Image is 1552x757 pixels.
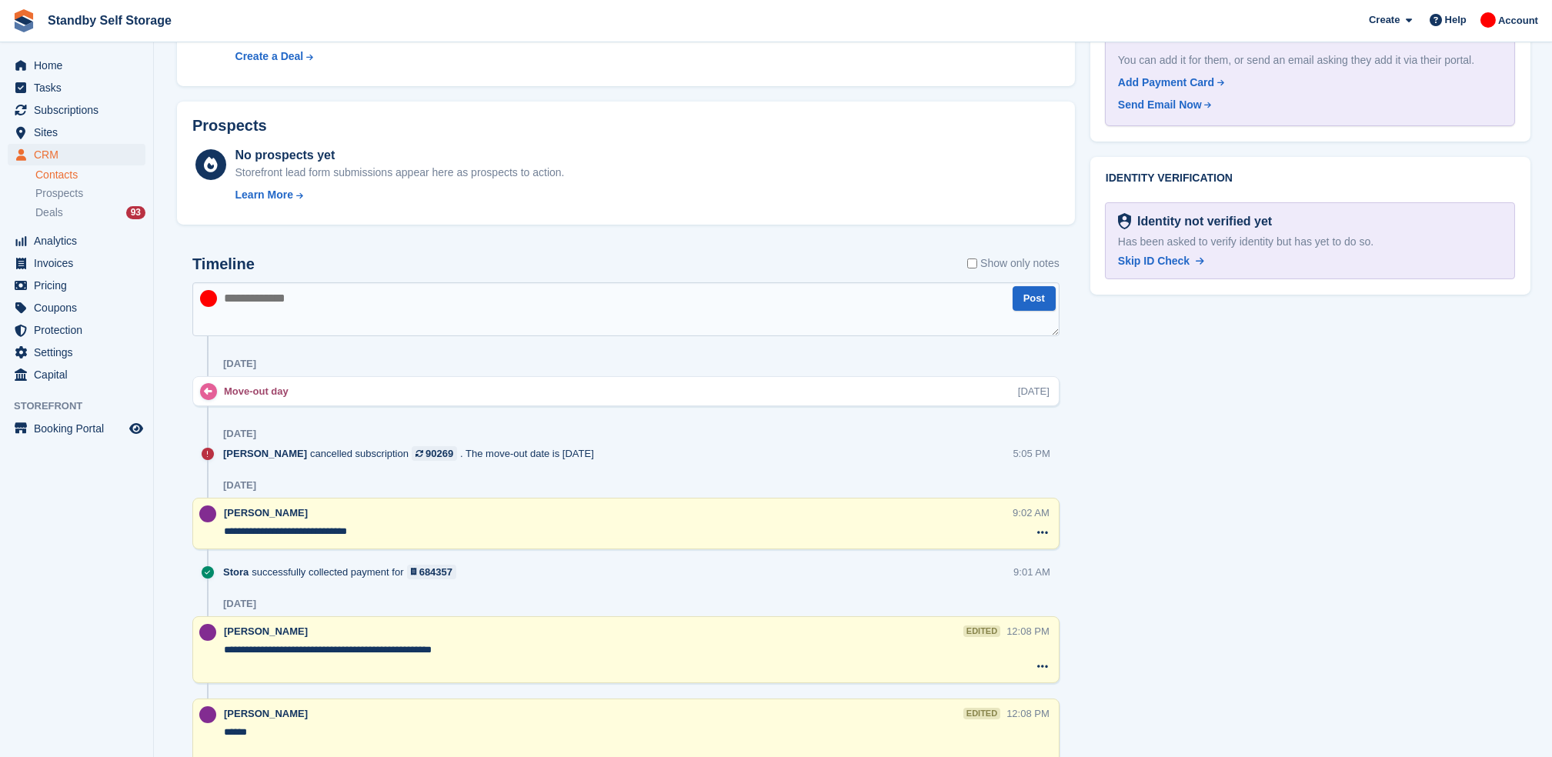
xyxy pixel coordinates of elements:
a: menu [8,99,145,121]
div: [DATE] [223,358,256,370]
img: stora-icon-8386f47178a22dfd0bd8f6a31ec36ba5ce8667c1dd55bd0f319d3a0aa187defe.svg [12,9,35,32]
span: [PERSON_NAME] [224,625,308,637]
input: Show only notes [967,255,977,272]
span: Subscriptions [34,99,126,121]
a: Skip ID Check [1118,253,1204,269]
a: Preview store [127,419,145,438]
span: Analytics [34,230,126,252]
div: Has been asked to verify identity but has yet to do so. [1118,234,1502,250]
div: edited [963,625,1000,637]
button: Post [1013,286,1056,312]
a: Deals 93 [35,205,145,221]
a: menu [8,342,145,363]
div: 93 [126,206,145,219]
span: [PERSON_NAME] [224,507,308,519]
a: menu [8,252,145,274]
span: Deals [35,205,63,220]
span: Storefront [14,399,153,414]
h2: Identity verification [1106,172,1515,185]
div: 5:05 PM [1013,446,1050,461]
div: Move-out day [224,384,296,399]
div: Send Email Now [1118,97,1202,113]
label: Show only notes [967,255,1060,272]
div: No prospects yet [235,146,565,165]
span: Pricing [34,275,126,296]
a: menu [8,77,145,98]
span: Capital [34,364,126,385]
span: Account [1498,13,1538,28]
a: menu [8,364,145,385]
div: [DATE] [1018,384,1050,399]
span: Invoices [34,252,126,274]
div: You can add it for them, or send an email asking they add it via their portal. [1118,52,1502,68]
div: Identity not verified yet [1131,212,1272,231]
span: Sites [34,122,126,143]
a: menu [8,418,145,439]
a: menu [8,319,145,341]
h2: Timeline [192,255,255,273]
a: 90269 [412,446,457,461]
div: [DATE] [223,428,256,440]
div: [DATE] [223,479,256,492]
div: 684357 [419,565,452,579]
div: Create a Deal [235,48,304,65]
a: Contacts [35,168,145,182]
a: menu [8,55,145,76]
a: menu [8,144,145,165]
span: Home [34,55,126,76]
a: menu [8,230,145,252]
span: Settings [34,342,126,363]
img: Sue Ford [199,624,216,641]
span: Skip ID Check [1118,255,1190,267]
div: [DATE] [223,598,256,610]
div: Learn More [235,187,293,203]
div: Storefront lead form submissions appear here as prospects to action. [235,165,565,181]
img: Aaron Winter [1480,12,1496,28]
span: Tasks [34,77,126,98]
span: Stora [223,565,249,579]
span: [PERSON_NAME] [223,446,307,461]
div: cancelled subscription . The move-out date is [DATE] [223,446,602,461]
a: Standby Self Storage [42,8,178,33]
a: Learn More [235,187,565,203]
div: 9:01 AM [1013,565,1050,579]
span: Create [1369,12,1400,28]
a: 684357 [407,565,457,579]
div: successfully collected payment for [223,565,464,579]
span: Booking Portal [34,418,126,439]
h2: Prospects [192,117,267,135]
img: Sue Ford [199,505,216,522]
img: Aaron Winter [200,290,217,307]
a: Add Payment Card [1118,75,1496,91]
a: menu [8,297,145,318]
span: Protection [34,319,126,341]
span: Prospects [35,186,83,201]
a: menu [8,275,145,296]
span: Help [1445,12,1467,28]
div: 12:08 PM [1006,624,1050,639]
div: edited [963,708,1000,719]
a: Prospects [35,185,145,202]
a: menu [8,122,145,143]
div: 90269 [426,446,453,461]
img: Sue Ford [199,706,216,723]
span: Coupons [34,297,126,318]
span: [PERSON_NAME] [224,708,308,719]
span: CRM [34,144,126,165]
a: Create a Deal [235,48,558,65]
div: Add Payment Card [1118,75,1214,91]
div: 9:02 AM [1013,505,1050,520]
img: Identity Verification Ready [1118,213,1131,230]
div: 12:08 PM [1006,706,1050,721]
